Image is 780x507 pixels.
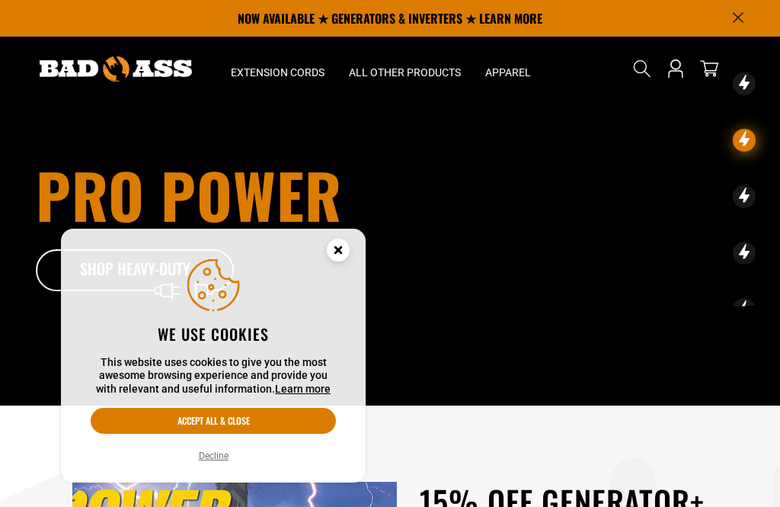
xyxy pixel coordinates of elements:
span: Extension Cords [231,66,324,79]
button: Accept all & close [91,408,336,434]
h1: Pro Power [36,164,461,225]
a: Shop Heavy-Duty [36,249,234,292]
summary: Search [630,56,654,81]
summary: All Other Products [337,37,473,101]
p: This website uses cookies to give you the most awesome browsing experience and provide you with r... [91,356,336,396]
img: Bad Ass Extension Cords [40,56,192,82]
span: Apparel [485,66,531,79]
summary: Apparel [473,37,543,101]
h2: We use cookies [91,324,336,344]
span: All Other Products [349,66,461,79]
button: Decline [194,448,233,464]
summary: Extension Cords [219,37,337,101]
a: Learn more [275,383,331,395]
aside: Cookie Consent [61,229,366,483]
